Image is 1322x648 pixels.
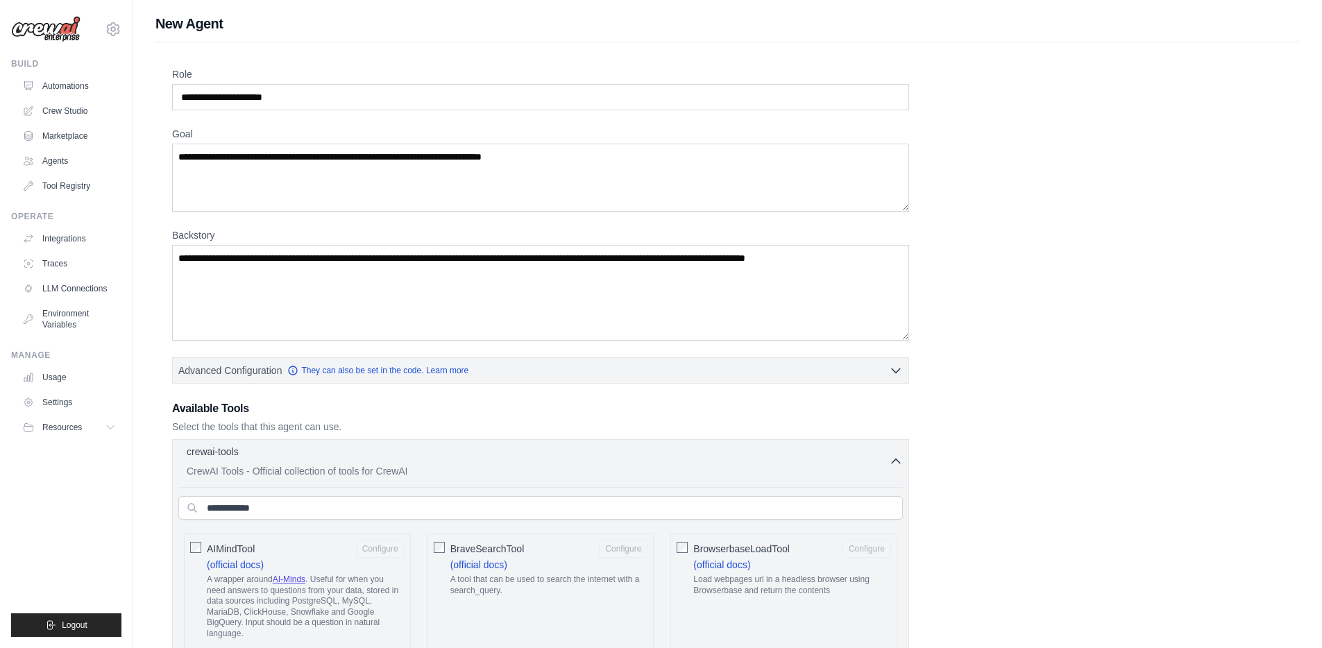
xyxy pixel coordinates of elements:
h1: New Agent [155,14,1300,33]
a: Environment Variables [17,302,121,336]
label: Backstory [172,228,909,242]
a: AI-Minds [273,574,305,584]
a: Settings [17,391,121,413]
div: Operate [11,211,121,222]
p: Load webpages url in a headless browser using Browserbase and return the contents [693,574,891,596]
a: Agents [17,150,121,172]
p: crewai-tools [187,445,239,459]
span: BrowserbaseLoadTool [693,542,790,556]
button: AIMindTool (official docs) A wrapper aroundAI-Minds. Useful for when you need answers to question... [356,540,405,558]
p: Select the tools that this agent can use. [172,420,909,434]
span: BraveSearchTool [450,542,525,556]
label: Goal [172,127,909,141]
a: Traces [17,253,121,275]
img: Logo [11,16,80,42]
button: Logout [11,613,121,637]
p: CrewAI Tools - Official collection of tools for CrewAI [187,464,889,478]
a: Automations [17,75,121,97]
a: (official docs) [693,559,750,570]
p: A wrapper around . Useful for when you need answers to questions from your data, stored in data s... [207,574,405,640]
span: Advanced Configuration [178,364,282,377]
label: Role [172,67,909,81]
a: Crew Studio [17,100,121,122]
a: Usage [17,366,121,389]
button: Advanced Configuration They can also be set in the code. Learn more [173,358,908,383]
div: Manage [11,350,121,361]
a: (official docs) [207,559,264,570]
button: Resources [17,416,121,438]
button: crewai-tools CrewAI Tools - Official collection of tools for CrewAI [178,445,903,478]
span: Logout [62,620,87,631]
a: (official docs) [450,559,507,570]
a: LLM Connections [17,278,121,300]
button: BraveSearchTool (official docs) A tool that can be used to search the internet with a search_query. [599,540,647,558]
button: BrowserbaseLoadTool (official docs) Load webpages url in a headless browser using Browserbase and... [842,540,891,558]
a: Marketplace [17,125,121,147]
a: Tool Registry [17,175,121,197]
a: Integrations [17,228,121,250]
p: A tool that can be used to search the internet with a search_query. [450,574,648,596]
a: They can also be set in the code. Learn more [287,365,468,376]
span: Resources [42,422,82,433]
span: AIMindTool [207,542,255,556]
h3: Available Tools [172,400,909,417]
div: Build [11,58,121,69]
